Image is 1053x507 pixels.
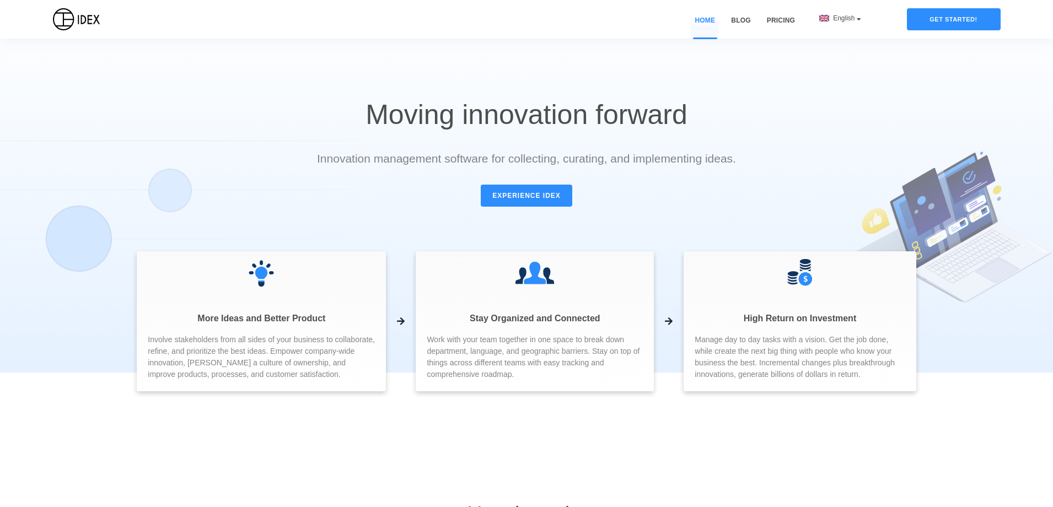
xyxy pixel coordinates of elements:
span: Work with your team together in one space to break down department, language, and geographic barr... [427,334,643,380]
img: flag [819,15,829,21]
img: ... [787,259,812,286]
p: More Ideas and Better Product [148,312,375,325]
img: ... [515,257,554,288]
a: Pricing [763,15,799,39]
p: Innovation management software for collecting, curating, and implementing ideas. [289,150,764,167]
span: Manage day to day tasks with a vision. Get the job done, while create the next big thing with peo... [695,334,905,380]
a: Experience IDEX [481,185,572,207]
a: Home [691,15,719,39]
a: Blog [727,15,754,39]
p: Stay Organized and Connected [427,312,643,325]
span: English [833,14,855,22]
div: Get started! [907,8,1001,30]
p: High Return on Investment [695,312,905,325]
div: English [819,13,861,23]
img: IDEX Logo [53,8,100,30]
img: ... [246,257,277,288]
span: Involve stakeholders from all sides of your business to collaborate, refine, and prioritize the b... [148,334,375,380]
